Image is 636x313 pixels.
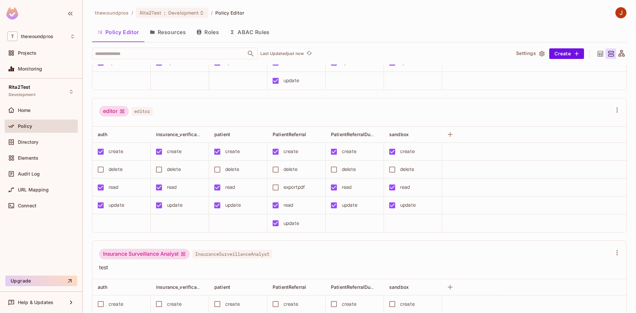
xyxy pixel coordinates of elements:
div: create [109,300,123,308]
div: read [284,201,293,209]
span: auth [98,131,108,137]
div: create [342,300,356,308]
button: Policy Editor [92,24,144,40]
div: delete [109,166,123,173]
span: URL Mapping [18,187,49,192]
li: / [211,10,213,16]
div: delete [225,166,239,173]
span: PatientReferralDummy [331,284,381,290]
div: read [167,183,177,191]
span: Policy Editor [215,10,244,16]
div: update [109,201,124,209]
span: refresh [306,50,312,57]
span: editor [132,107,153,116]
div: update [225,201,241,209]
div: update [342,201,357,209]
span: T [7,31,18,41]
span: Development [168,10,199,16]
span: Rita2Test [140,10,161,16]
div: read [342,183,352,191]
div: read [109,183,119,191]
div: update [284,77,299,84]
div: update [167,201,183,209]
div: delete [342,166,356,173]
div: update [400,201,416,209]
span: Monitoring [18,66,42,72]
div: create [342,148,356,155]
span: PatientReferral [273,284,306,290]
li: / [132,10,133,16]
button: Resources [144,24,191,40]
button: Upgrade [5,276,77,286]
span: insurance_verification [156,284,205,290]
div: create [225,300,240,308]
div: delete [167,166,181,173]
span: Help & Updates [18,300,53,305]
span: Policy [18,124,32,129]
span: patient [214,131,230,137]
span: test [99,264,612,271]
div: exportpdf [284,183,305,191]
div: create [400,300,415,308]
span: Development [9,92,35,97]
span: PatientReferral [273,131,306,137]
span: InsuranceSurveillanceAnalyst [192,250,272,258]
img: Javier Amador [615,7,626,18]
div: read [400,183,410,191]
span: PatientReferralDummy [331,131,381,137]
span: Workspace: thewoundpros [21,34,53,39]
span: Projects [18,50,36,56]
div: create [225,148,240,155]
span: Audit Log [18,171,40,177]
div: create [284,300,298,308]
div: update [284,220,299,227]
span: : [164,10,166,16]
div: create [400,148,415,155]
div: editor [99,106,129,117]
p: Last Updated just now [260,51,304,56]
span: insurance_verification [156,131,205,137]
button: refresh [305,50,313,58]
button: ABAC Rules [224,24,275,40]
img: SReyMgAAAABJRU5ErkJggg== [6,7,18,20]
span: Directory [18,139,38,145]
button: Create [549,48,584,59]
span: sandbox [389,284,409,290]
span: Elements [18,155,38,161]
div: create [167,300,182,308]
button: Open [246,49,255,58]
span: Connect [18,203,36,208]
span: Click to refresh data [304,50,313,58]
div: delete [400,166,414,173]
div: create [167,148,182,155]
div: read [225,183,235,191]
div: Insurance Surveillance Analyst [99,249,190,259]
span: patient [214,284,230,290]
span: auth [98,284,108,290]
div: create [284,148,298,155]
span: sandbox [389,131,409,137]
span: the active workspace [95,10,129,16]
span: Home [18,108,31,113]
span: Rita2Test [9,84,30,90]
button: Settings [513,48,547,59]
div: create [109,148,123,155]
div: delete [284,166,297,173]
button: Roles [191,24,224,40]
